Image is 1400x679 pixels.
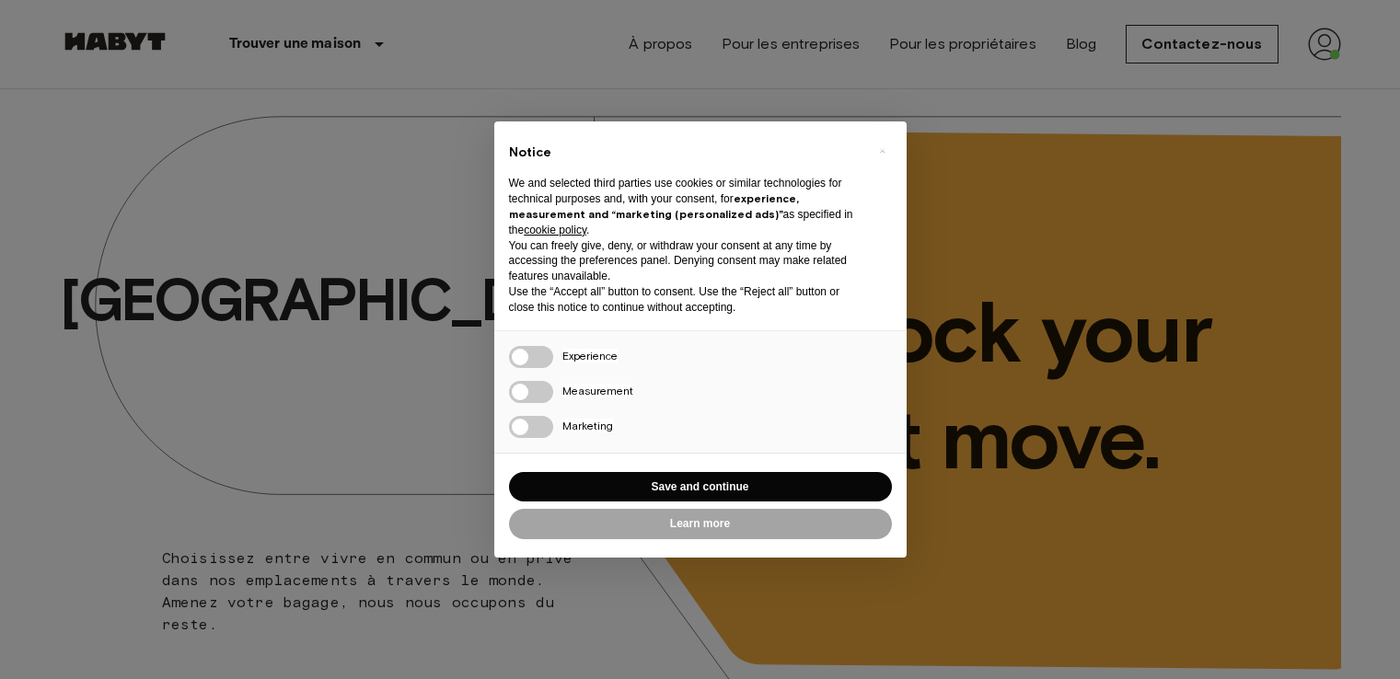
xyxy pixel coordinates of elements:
[509,472,892,502] button: Save and continue
[562,384,633,397] span: Measurement
[562,419,613,432] span: Marketing
[524,224,586,236] a: cookie policy
[509,238,862,284] p: You can freely give, deny, or withdraw your consent at any time by accessing the preferences pane...
[868,136,897,166] button: Close this notice
[509,284,862,316] p: Use the “Accept all” button to consent. Use the “Reject all” button or close this notice to conti...
[509,191,799,221] strong: experience, measurement and “marketing (personalized ads)”
[562,349,618,363] span: Experience
[879,140,885,162] span: ×
[509,509,892,539] button: Learn more
[509,176,862,237] p: We and selected third parties use cookies or similar technologies for technical purposes and, wit...
[509,144,862,162] h2: Notice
